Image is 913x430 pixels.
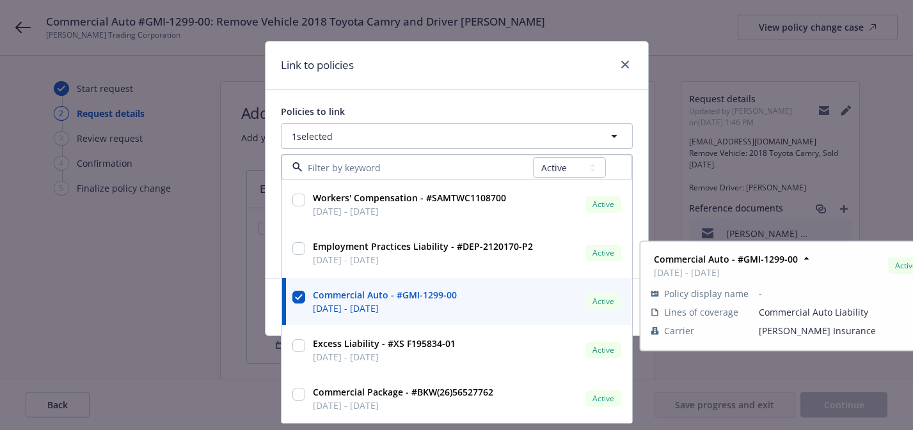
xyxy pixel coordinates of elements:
input: Filter by keyword [303,161,533,174]
span: [DATE] - [DATE] [654,266,798,279]
span: Policy display name [664,287,749,300]
span: [DATE] - [DATE] [313,204,506,218]
strong: Excess Liability - #XS F195834-01 [313,337,456,349]
span: Active [591,247,616,259]
span: Lines of coverage [664,305,738,319]
strong: Commercial Package - #BKW(26)56527762 [313,386,493,398]
strong: Employment Practices Liability - #DEP-2120170-P2 [313,240,533,252]
span: Carrier [664,324,694,337]
h1: Link to policies [281,57,354,73]
strong: Commercial Auto - #GMI-1299-00 [313,289,457,301]
span: [DATE] - [DATE] [313,399,493,412]
span: [DATE] - [DATE] [313,253,533,266]
span: [DATE] - [DATE] [313,350,456,364]
span: Policies to link [281,105,345,118]
span: Active [591,344,616,356]
span: Active [591,296,616,307]
span: 1 selected [292,130,333,143]
button: 1selected [281,123,633,149]
strong: Workers' Compensation - #SAMTWC1108700 [313,192,506,204]
span: Active [591,393,616,404]
span: Active [591,199,616,210]
span: [DATE] - [DATE] [313,302,457,315]
a: close [617,57,633,72]
strong: Commercial Auto - #GMI-1299-00 [654,253,798,265]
